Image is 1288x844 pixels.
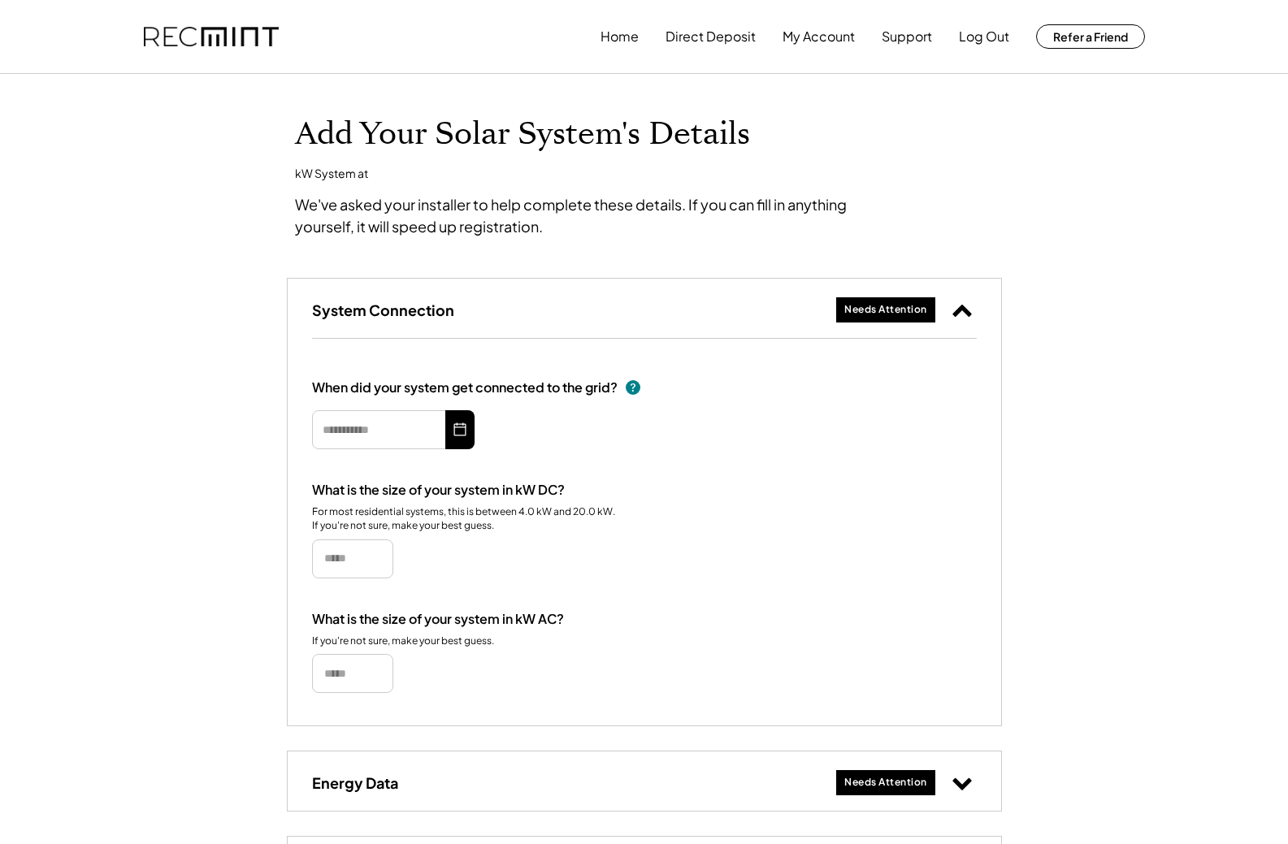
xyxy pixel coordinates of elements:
button: Support [882,20,932,53]
div: If you're not sure, make your best guess. [312,634,494,648]
button: Refer a Friend [1036,24,1145,49]
h3: System Connection [312,301,454,319]
button: Direct Deposit [666,20,756,53]
div: What is the size of your system in kW DC? [312,482,565,499]
div: When did your system get connected to the grid? [312,379,618,396]
div: We've asked your installer to help complete these details. If you can fill in anything yourself, ... [295,193,904,237]
div: Needs Attention [844,303,927,317]
div: For most residential systems, this is between 4.0 kW and 20.0 kW. If you're not sure, make your b... [312,505,617,533]
h3: Energy Data [312,773,398,792]
button: Log Out [959,20,1009,53]
div: Needs Attention [844,776,927,790]
img: recmint-logotype%403x.png [144,27,279,47]
div: kW System at [295,166,368,182]
button: My Account [783,20,855,53]
button: Home [601,20,639,53]
div: What is the size of your system in kW AC? [312,611,564,628]
h1: Add Your Solar System's Details [295,115,994,154]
